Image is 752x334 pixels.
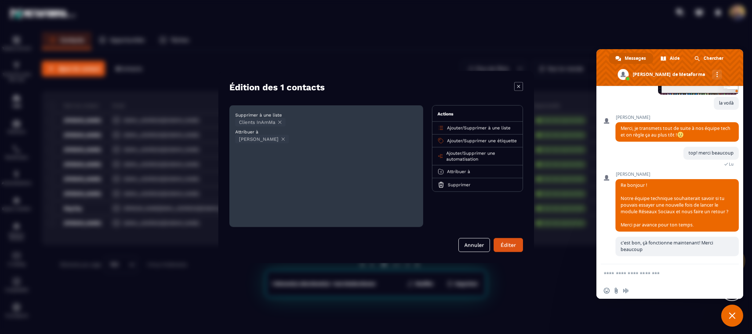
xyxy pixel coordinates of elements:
[446,151,495,162] span: Supprimer une automatisation
[494,238,523,252] button: Éditer
[670,53,680,64] span: Aide
[625,53,646,64] span: Messages
[239,120,275,125] span: Clients InAmMa
[446,151,461,156] span: Ajouter
[447,138,517,144] p: /
[688,53,731,64] a: Chercher
[689,150,734,156] span: top! merci beaucoup
[621,125,730,138] span: Merci, je transmets tout de suite à nos équipe tech et on règle ça au plus tôt !
[235,113,282,118] span: Supprimer à une liste
[464,126,511,131] span: Supprimer à une liste
[721,305,743,327] a: Fermer le chat
[729,161,734,167] span: Lu
[704,53,723,64] span: Chercher
[447,126,462,131] span: Ajouter
[448,182,471,188] span: Supprimer
[613,288,619,294] span: Envoyer un fichier
[229,82,325,92] h4: Édition des 1 contacts
[447,169,470,174] span: Attribuer à
[604,264,721,283] textarea: Entrez votre message...
[235,130,258,135] span: Attribuer à
[604,288,610,294] span: Insérer un emoji
[615,172,739,177] span: [PERSON_NAME]
[623,288,629,294] span: Message audio
[621,240,713,253] span: c'est bon, çà fonctionne maintenant! Merci beaucoup
[447,125,511,131] p: /
[447,138,462,144] span: Ajouter
[437,112,453,117] span: Actions
[615,115,739,120] span: [PERSON_NAME]
[654,53,687,64] a: Aide
[239,137,279,142] span: [PERSON_NAME]
[464,138,517,144] span: Supprimer une étiquette
[719,100,734,106] span: la voilà
[621,182,728,228] span: Re bonjour ! Notre équipe technique souhaiterait savoir si tu pouvais essayer une nouvelle fois d...
[609,53,653,64] a: Messages
[458,238,490,252] button: Annuler
[446,150,517,162] p: /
